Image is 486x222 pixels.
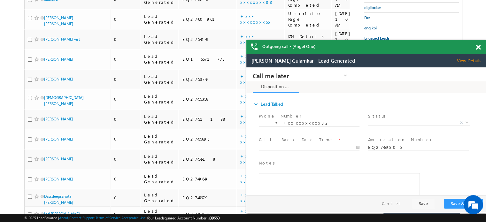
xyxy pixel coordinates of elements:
[214,52,216,58] span: X
[121,69,185,75] label: Application Number
[240,192,270,203] a: +xx-xxxxxxxx66
[6,34,13,40] i: expand_more
[182,116,234,122] div: EQ27451138
[288,11,329,28] div: UserInfo Page Completed
[59,216,68,220] a: About
[12,46,55,52] label: Phone Number
[114,156,138,162] div: 0
[364,26,377,30] span: eng kpi
[114,176,138,182] div: 0
[144,173,176,185] div: Lead Generated
[182,56,234,62] div: EQ16671775
[144,53,176,65] div: Lead Generated
[144,153,176,165] div: Lead Generated
[182,156,234,162] div: EQ27454518
[144,208,176,220] div: Lead Generated
[44,95,84,106] a: [DEMOGRAPHIC_DATA][PERSON_NAME]
[33,34,107,42] div: Chat with us now
[182,136,234,142] div: EQ27455695
[182,76,234,82] div: EQ27453749
[12,69,87,75] label: Call Back Date Time
[335,31,374,48] div: [DATE] 10:04 AM
[262,43,315,49] span: Outgoing call - (Angel One)
[114,76,138,82] div: 0
[114,56,138,62] div: 0
[335,11,374,28] div: [DATE] 10:06 AM
[44,177,73,181] a: [PERSON_NAME]
[144,34,176,45] div: Lead Generated
[12,93,31,99] label: Notes
[147,216,220,220] span: Your Leadsquared Account Number is
[6,4,102,11] a: Call me later
[240,113,276,125] a: +xx-xxxxxxxx09
[44,57,73,62] a: [PERSON_NAME]
[11,34,27,42] img: d_60004797649_company_0_60004797649
[144,13,176,25] div: Lead Generated
[44,77,73,81] a: [PERSON_NAME]
[240,153,280,165] a: +xx-xxxxxxxx91
[8,59,117,168] textarea: Type your message and hit 'Enter'
[144,192,176,203] div: Lead Generated
[44,15,73,26] a: [PERSON_NAME] [PERSON_NAME]
[87,174,116,182] em: Start Chat
[114,195,138,201] div: 0
[24,215,220,221] span: © 2025 LeadSquared | | | | |
[240,208,272,219] a: +xx-xxxxxxxx62
[12,106,174,142] div: Rich Text Editor, 40788eee-0fb2-11ec-a811-0adc8a9d82c2__tab1__section1__Notes__Lead__0_lsq-form-m...
[240,73,270,85] a: +xx-xxxxxxxx84
[114,16,138,22] div: 0
[44,211,80,216] a: Md [PERSON_NAME]
[240,173,279,184] a: +xx-xxxxxxxx00
[114,96,138,102] div: 0
[211,4,240,10] span: View Details
[182,176,234,182] div: EQ27449643
[240,93,275,104] a: +xx-xxxxxxxx70
[240,13,270,25] a: +xx-xxxxxxxx55
[144,73,176,85] div: Lead Generated
[121,216,146,220] a: Acceptable Use
[5,4,109,10] span: [PERSON_NAME] Gulamkar - Lead Generated
[182,36,234,42] div: EQ27454244
[144,113,176,125] div: Lead Generated
[182,16,234,22] div: EQ27460961
[114,116,138,122] div: 0
[182,195,234,201] div: EQ27446679
[96,216,120,220] a: Terms of Service
[114,36,138,42] div: 0
[240,53,274,65] a: +xx-xxxxxxxx60
[240,133,275,144] a: +xx-xxxxxxxx30
[114,136,138,142] div: 0
[210,216,220,220] span: 39660
[182,211,234,217] div: EQ27445782
[240,34,278,45] a: +xx-xxxxxxxx15
[144,93,176,105] div: Lead Generated
[69,216,95,220] a: Contact Support
[364,36,390,41] span: Engaged Leads
[144,133,176,145] div: Lead Generated
[44,137,73,142] a: [PERSON_NAME]
[114,211,138,217] div: 0
[6,14,53,25] a: Disposition Form
[182,96,234,102] div: EQ27455358
[121,46,141,52] label: Status
[44,37,80,42] a: [PERSON_NAME] vist
[44,194,73,205] a: Dassdeepsahota [PERSON_NAME]
[6,5,88,11] span: Call me later
[105,3,120,19] div: Minimize live chat window
[364,5,381,10] span: digilocker
[364,15,370,20] span: Dra
[6,31,37,42] a: expand_moreLead Talked
[44,117,73,121] a: [PERSON_NAME]
[288,34,329,45] div: PAN Details Completed
[44,157,73,161] a: [PERSON_NAME]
